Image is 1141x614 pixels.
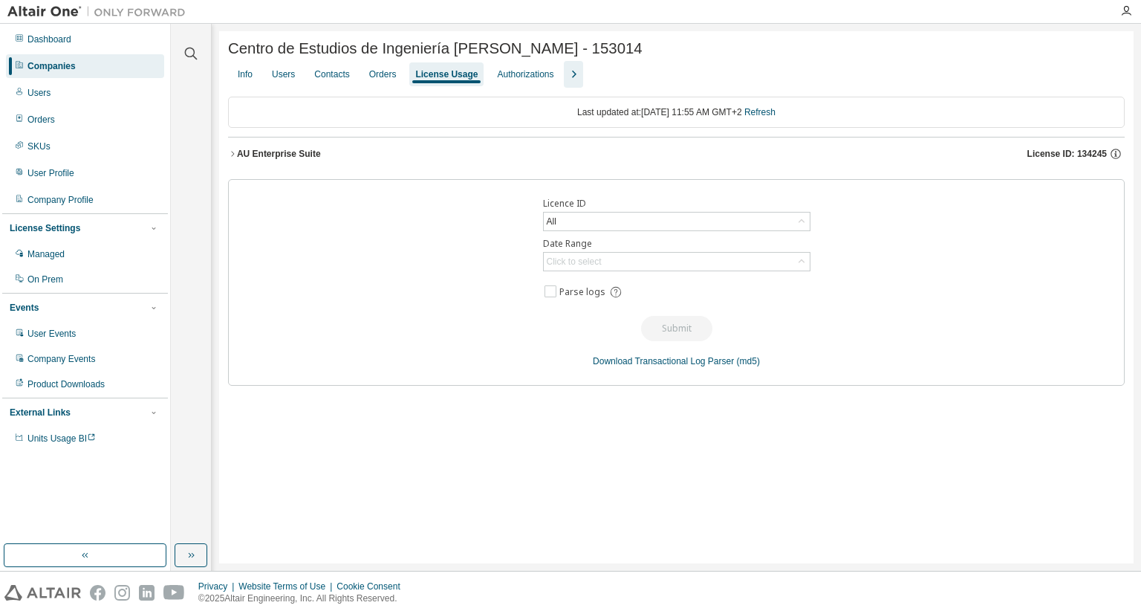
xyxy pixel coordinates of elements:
[10,302,39,314] div: Events
[198,581,238,592] div: Privacy
[544,213,810,230] div: All
[27,33,71,45] div: Dashboard
[27,328,76,340] div: User Events
[369,68,397,80] div: Orders
[737,356,760,366] a: (md5)
[27,60,76,72] div: Companies
[544,253,810,271] div: Click to select
[228,97,1125,128] div: Last updated at: [DATE] 11:55 AM GMT+2
[27,114,55,126] div: Orders
[27,140,51,152] div: SKUs
[238,581,337,592] div: Website Terms of Use
[1027,148,1107,160] span: License ID: 134245
[415,68,478,80] div: License Usage
[337,581,409,592] div: Cookie Consent
[27,194,94,206] div: Company Profile
[593,356,734,366] a: Download Transactional Log Parser
[744,107,776,117] a: Refresh
[90,585,105,601] img: facebook.svg
[163,585,185,601] img: youtube.svg
[228,40,643,57] span: Centro de Estudios de Ingeniería [PERSON_NAME] - 153014
[27,167,74,179] div: User Profile
[272,68,295,80] div: Users
[641,316,712,341] button: Submit
[238,68,253,80] div: Info
[547,256,602,268] div: Click to select
[27,378,105,390] div: Product Downloads
[545,213,559,230] div: All
[27,433,96,444] span: Units Usage BI
[114,585,130,601] img: instagram.svg
[559,286,605,298] span: Parse logs
[139,585,155,601] img: linkedin.svg
[497,68,553,80] div: Authorizations
[237,148,321,160] div: AU Enterprise Suite
[10,222,80,234] div: License Settings
[228,138,1125,170] button: AU Enterprise SuiteLicense ID: 134245
[10,407,71,419] div: External Links
[7,4,193,19] img: Altair One
[27,248,65,260] div: Managed
[27,87,51,99] div: Users
[27,274,63,285] div: On Prem
[4,585,81,601] img: altair_logo.svg
[314,68,349,80] div: Contacts
[543,238,810,250] label: Date Range
[198,592,409,605] p: © 2025 Altair Engineering, Inc. All Rights Reserved.
[27,353,95,365] div: Company Events
[543,198,810,210] label: Licence ID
